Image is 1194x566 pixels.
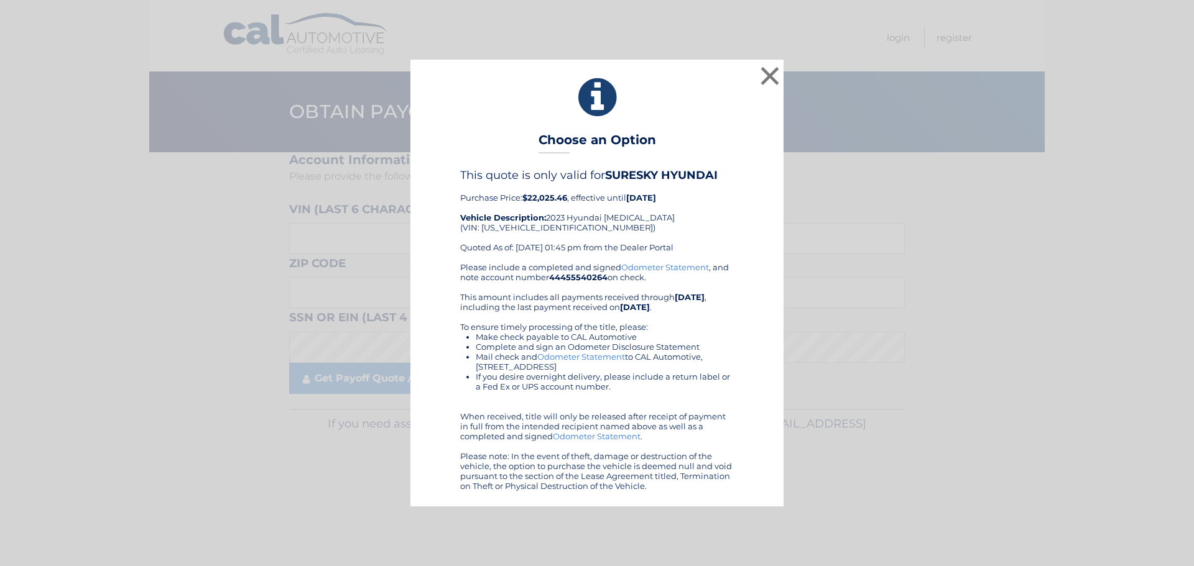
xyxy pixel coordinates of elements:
[621,262,709,272] a: Odometer Statement
[460,262,734,491] div: Please include a completed and signed , and note account number on check. This amount includes al...
[460,168,734,182] h4: This quote is only valid for
[620,302,650,312] b: [DATE]
[476,342,734,352] li: Complete and sign an Odometer Disclosure Statement
[549,272,608,282] b: 44455540264
[537,352,625,362] a: Odometer Statement
[675,292,705,302] b: [DATE]
[460,212,546,222] strong: Vehicle Description:
[605,168,718,182] b: SURESKY HYUNDAI
[460,168,734,262] div: Purchase Price: , effective until 2023 Hyundai [MEDICAL_DATA] (VIN: [US_VEHICLE_IDENTIFICATION_NU...
[522,193,567,203] b: $22,025.46
[553,431,641,441] a: Odometer Statement
[476,372,734,391] li: If you desire overnight delivery, please include a return label or a Fed Ex or UPS account number.
[476,352,734,372] li: Mail check and to CAL Automotive, [STREET_ADDRESS]
[757,63,782,88] button: ×
[539,132,656,154] h3: Choose an Option
[476,332,734,342] li: Make check payable to CAL Automotive
[626,193,656,203] b: [DATE]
